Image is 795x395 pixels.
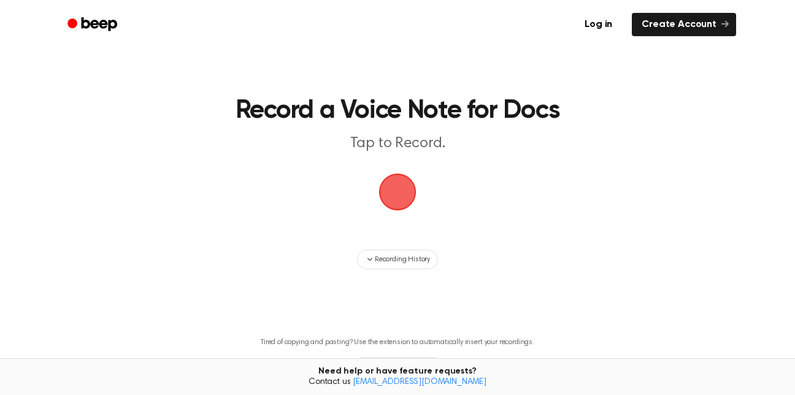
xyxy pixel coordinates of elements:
button: Recording History [357,250,438,269]
span: Contact us [7,377,788,388]
span: Recording History [375,254,430,265]
a: Create Account [632,13,736,36]
a: Beep [59,13,128,37]
h1: Record a Voice Note for Docs [132,98,662,124]
p: Tired of copying and pasting? Use the extension to automatically insert your recordings. [261,338,534,347]
a: [EMAIL_ADDRESS][DOMAIN_NAME] [353,378,486,386]
p: Tap to Record. [162,134,633,154]
a: Log in [572,10,624,39]
button: Beep Logo [379,174,416,210]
